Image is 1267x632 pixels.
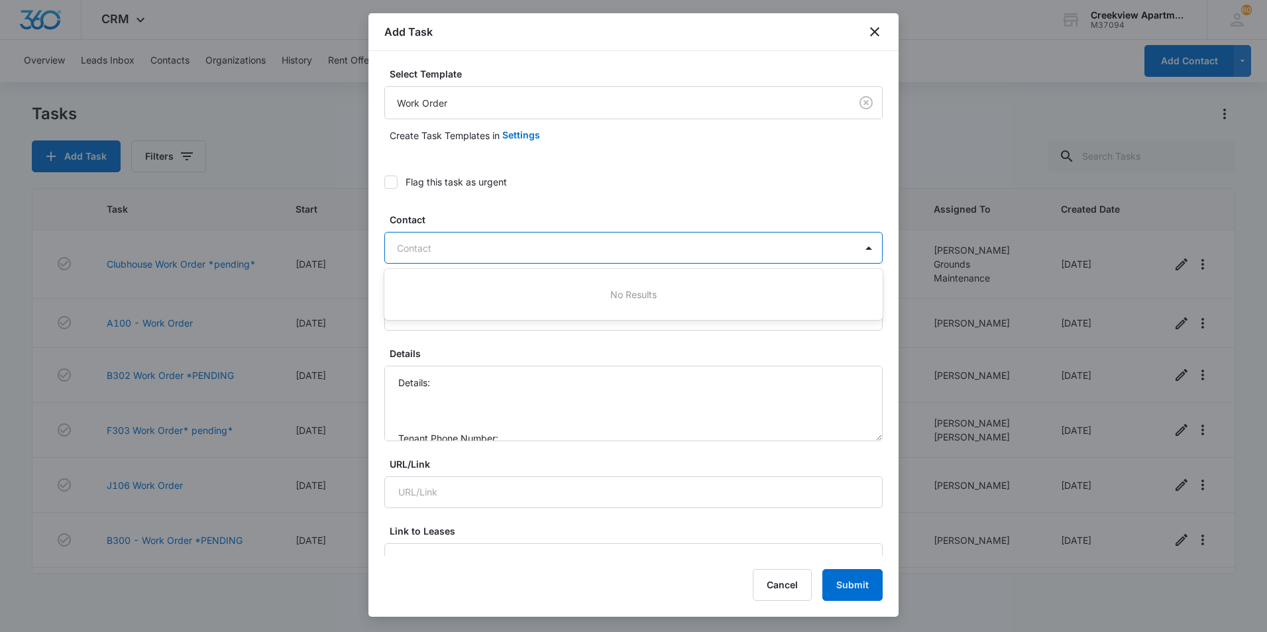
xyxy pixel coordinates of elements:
[753,569,812,601] button: Cancel
[384,476,883,508] input: URL/Link
[390,457,888,471] label: URL/Link
[406,175,507,189] div: Flag this task as urgent
[502,119,540,151] button: Settings
[390,524,888,538] label: Link to Leases
[867,24,883,40] button: close
[822,569,883,601] button: Submit
[384,24,433,40] h1: Add Task
[390,67,888,81] label: Select Template
[855,92,877,113] button: Clear
[390,129,500,142] p: Create Task Templates in
[384,366,883,441] textarea: Details: Tenant Phone Number: Call Before:
[384,282,883,307] div: No Results
[390,346,888,360] label: Details
[390,213,888,227] label: Contact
